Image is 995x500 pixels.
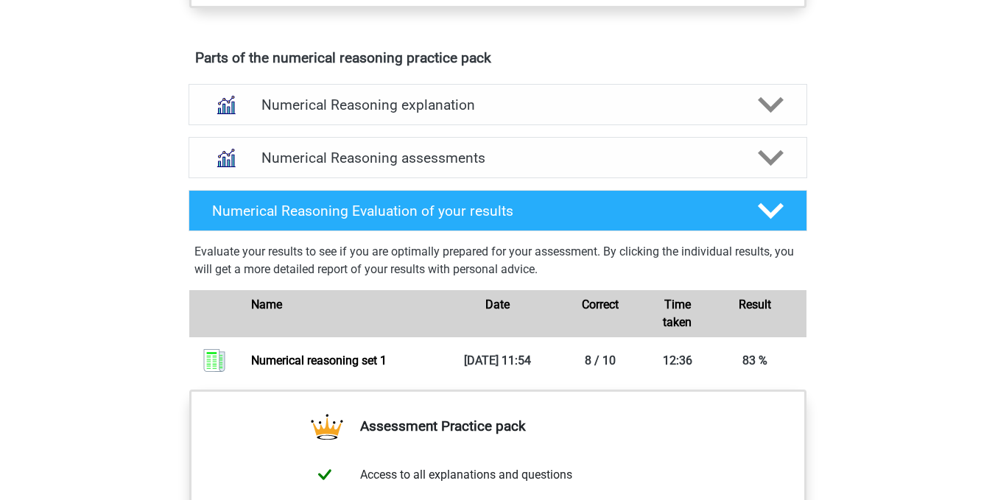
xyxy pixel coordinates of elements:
[240,296,446,331] div: Name
[703,296,806,331] div: Result
[446,296,549,331] div: Date
[652,296,703,331] div: Time taken
[261,149,734,166] h4: Numerical Reasoning assessments
[207,86,245,124] img: numerical reasoning explanations
[261,96,734,113] h4: Numerical Reasoning explanation
[195,49,801,66] h4: Parts of the numerical reasoning practice pack
[194,243,801,278] p: Evaluate your results to see if you are optimally prepared for your assessment. By clicking the i...
[183,137,813,178] a: assessments Numerical Reasoning assessments
[183,84,813,125] a: explanations Numerical Reasoning explanation
[212,203,734,219] h4: Numerical Reasoning Evaluation of your results
[251,353,387,367] a: Numerical reasoning set 1
[183,190,813,231] a: Numerical Reasoning Evaluation of your results
[207,139,245,177] img: numerical reasoning assessments
[549,296,652,331] div: Correct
